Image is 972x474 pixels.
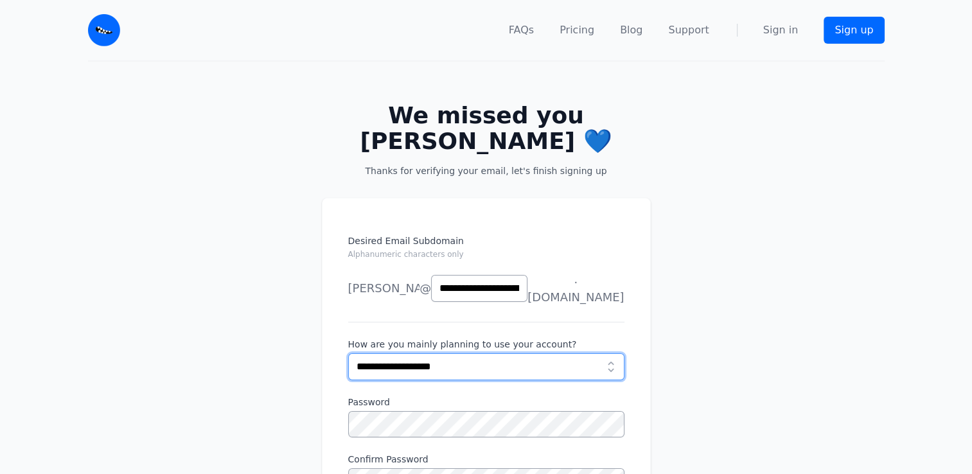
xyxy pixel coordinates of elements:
small: Alphanumeric characters only [348,250,464,259]
h2: We missed you [PERSON_NAME] 💙 [342,103,630,154]
label: Password [348,396,624,408]
a: Support [668,22,709,38]
a: Pricing [560,22,594,38]
p: Thanks for verifying your email, let's finish signing up [342,164,630,177]
a: Sign in [763,22,799,38]
span: @ [420,279,431,297]
label: Desired Email Subdomain [348,234,624,268]
span: .[DOMAIN_NAME] [527,270,624,306]
label: How are you mainly planning to use your account? [348,338,624,351]
img: Email Monster [88,14,120,46]
a: Sign up [824,17,884,44]
a: Blog [620,22,642,38]
a: FAQs [509,22,534,38]
li: [PERSON_NAME] [348,276,419,301]
label: Confirm Password [348,453,624,466]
